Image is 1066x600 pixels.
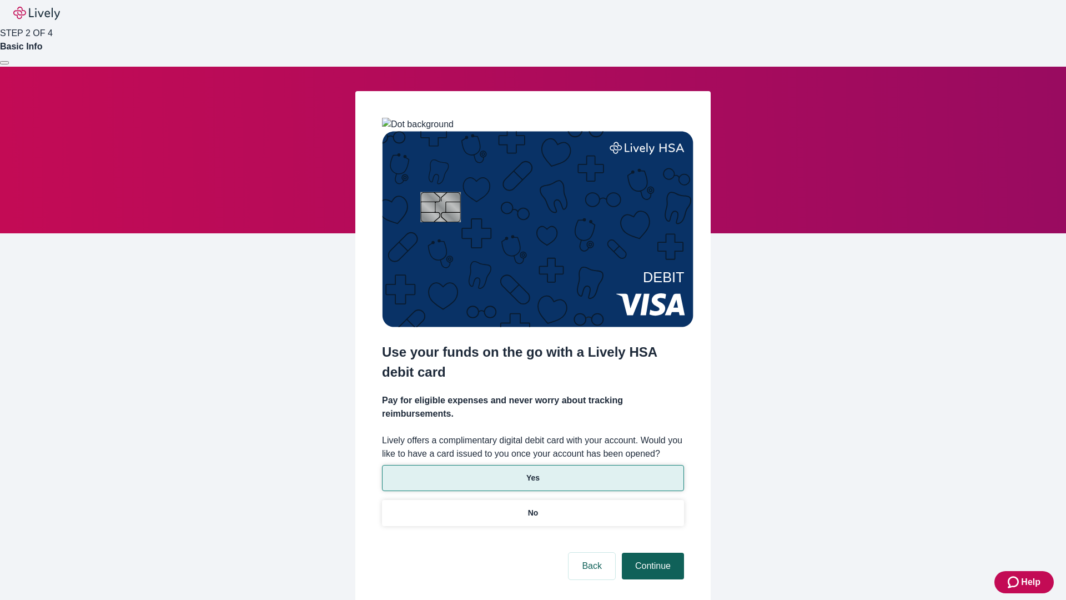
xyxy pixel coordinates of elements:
[994,571,1054,593] button: Zendesk support iconHelp
[569,553,615,579] button: Back
[382,465,684,491] button: Yes
[1008,576,1021,589] svg: Zendesk support icon
[382,131,693,327] img: Debit card
[1021,576,1040,589] span: Help
[13,7,60,20] img: Lively
[622,553,684,579] button: Continue
[382,434,684,461] label: Lively offers a complimentary digital debit card with your account. Would you like to have a card...
[382,342,684,382] h2: Use your funds on the go with a Lively HSA debit card
[382,118,454,131] img: Dot background
[526,472,540,484] p: Yes
[528,507,539,519] p: No
[382,394,684,421] h4: Pay for eligible expenses and never worry about tracking reimbursements.
[382,500,684,526] button: No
